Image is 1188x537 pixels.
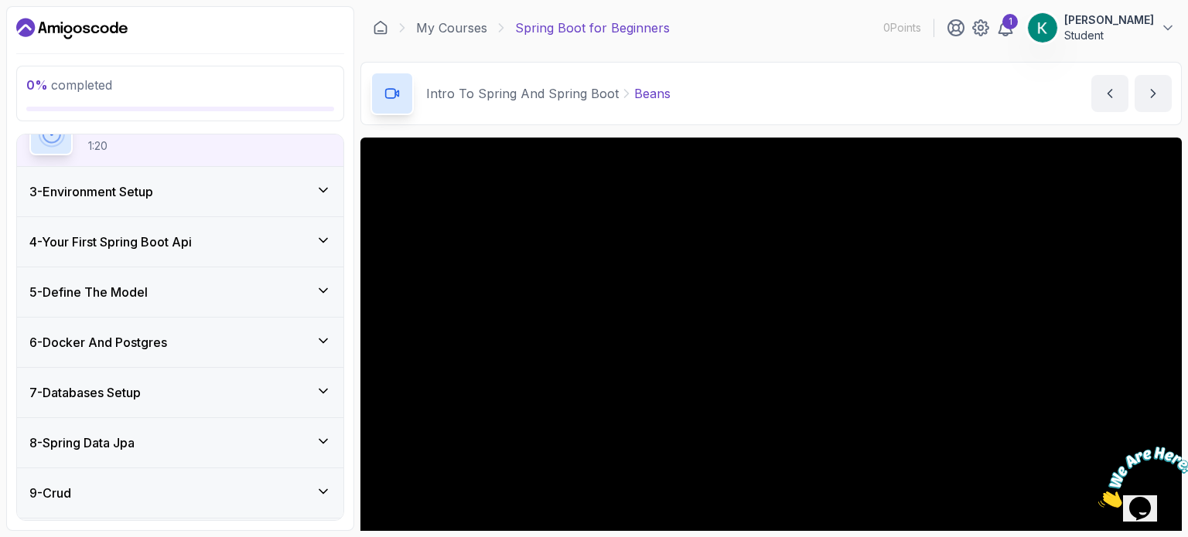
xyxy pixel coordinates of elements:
button: 3-Environment Setup [17,167,343,216]
a: Dashboard [16,16,128,41]
button: previous content [1091,75,1128,112]
a: My Courses [416,19,487,37]
h3: 5 - Define The Model [29,283,148,301]
h3: 9 - Crud [29,484,71,502]
div: 1 [1002,14,1018,29]
button: 6-Docker And Postgres [17,318,343,367]
button: 7-Databases Setup [17,368,343,417]
button: 9-Crud [17,468,343,518]
a: 1 [996,19,1015,37]
span: completed [26,77,112,93]
h3: 3 - Environment Setup [29,182,153,201]
span: 0 % [26,77,48,93]
button: 5-Define The Model [17,267,343,317]
p: Spring Boot for Beginners [515,19,670,37]
p: [PERSON_NAME] [1064,12,1154,28]
button: user profile image[PERSON_NAME]Student [1027,12,1176,43]
button: 8-Spring Data Jpa [17,418,343,467]
p: 1:20 [88,138,138,154]
p: Intro To Spring And Spring Boot [426,84,619,103]
h3: 4 - Your First Spring Boot Api [29,233,192,251]
p: Student [1064,28,1154,43]
button: next content [1135,75,1172,112]
img: Chat attention grabber [6,6,102,67]
h3: 6 - Docker And Postgres [29,333,167,352]
img: user profile image [1028,13,1057,42]
iframe: chat widget [1092,440,1188,514]
h3: 8 - Spring Data Jpa [29,433,135,452]
p: 0 Points [883,20,921,36]
p: Beans [634,84,671,103]
button: 4-Your First Spring Boot Api [17,217,343,267]
a: Dashboard [373,20,388,36]
h3: 7 - Databases Setup [29,383,141,402]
